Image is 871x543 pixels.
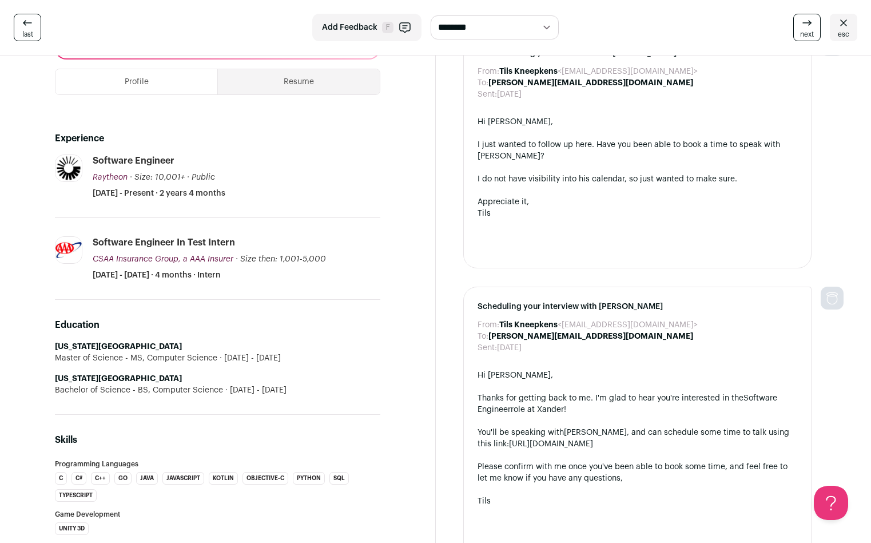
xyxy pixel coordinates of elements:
[322,22,377,33] span: Add Feedback
[55,489,97,502] li: TypeScript
[509,440,593,448] a: [URL][DOMAIN_NAME]
[162,472,204,485] li: JavaScript
[93,188,225,199] span: [DATE] - Present · 2 years 4 months
[497,342,522,354] dd: [DATE]
[478,319,499,331] dt: From:
[800,30,814,39] span: next
[55,318,380,332] h2: Education
[114,472,132,485] li: Go
[478,66,499,77] dt: From:
[499,321,558,329] b: Tils Kneepkens
[478,173,798,185] div: I do not have visibility into his calendar, so just wanted to make sure.
[478,89,497,100] dt: Sent:
[218,69,379,94] button: Resume
[293,472,325,485] li: Python
[499,66,698,77] dd: <[EMAIL_ADDRESS][DOMAIN_NAME]>
[187,172,189,183] span: ·
[838,30,849,39] span: esc
[93,154,174,167] div: Software Engineer
[209,472,238,485] li: Kotlin
[55,352,380,364] div: Master of Science - MS, Computer Science
[830,14,857,41] a: esc
[55,511,380,518] h3: Game Development
[478,331,488,342] dt: To:
[478,342,497,354] dt: Sent:
[478,208,798,219] div: Tils
[55,132,380,145] h2: Experience
[130,173,185,181] span: · Size: 10,001+
[478,139,798,162] div: I just wanted to follow up here. Have you been able to book a time to speak with [PERSON_NAME]?
[478,196,798,208] div: Appreciate it,
[564,429,627,437] a: [PERSON_NAME]
[329,472,349,485] li: SQL
[223,385,287,396] span: [DATE] - [DATE]
[55,433,380,447] h2: Skills
[55,343,182,351] strong: [US_STATE][GEOGRAPHIC_DATA]
[14,14,41,41] a: last
[499,319,698,331] dd: <[EMAIL_ADDRESS][DOMAIN_NAME]>
[71,472,86,485] li: C#
[55,472,67,485] li: C
[488,79,693,87] b: [PERSON_NAME][EMAIL_ADDRESS][DOMAIN_NAME]
[93,173,128,181] span: Raytheon
[499,68,558,76] b: Tils Kneepkens
[242,472,288,485] li: Objective-C
[55,385,380,396] div: Bachelor of Science - BS, Computer Science
[136,472,158,485] li: Java
[55,69,217,94] button: Profile
[814,486,848,520] iframe: Help Scout Beacon - Open
[478,496,798,507] div: Tils
[478,370,798,381] div: Hi [PERSON_NAME],
[478,301,798,312] span: Scheduling your interview with [PERSON_NAME]
[478,77,488,89] dt: To:
[217,352,281,364] span: [DATE] - [DATE]
[478,427,798,450] div: You'll be speaking with , and can schedule some time to talk using this link:
[478,393,798,415] div: Thanks for getting back to me. I'm glad to hear you're interested in the role at Xander!
[192,173,215,181] span: Public
[22,30,33,39] span: last
[55,155,82,181] img: 93b9382316eb0dd537fdfd42c70d62db62171fbf922fdedf42d3effb61c6ceb2.jpg
[91,472,110,485] li: C++
[236,255,326,263] span: · Size then: 1,001-5,000
[382,22,393,33] span: F
[55,375,182,383] strong: [US_STATE][GEOGRAPHIC_DATA]
[821,287,844,310] img: nopic.png
[93,269,221,281] span: [DATE] - [DATE] · 4 months · Intern
[478,461,798,484] div: Please confirm with me once you've been able to book some time, and feel free to let me know if y...
[478,116,798,128] div: Hi [PERSON_NAME],
[497,89,522,100] dd: [DATE]
[55,461,380,467] h3: Programming Languages
[93,255,233,263] span: CSAA Insurance Group, a AAA Insurer
[488,332,693,340] b: [PERSON_NAME][EMAIL_ADDRESS][DOMAIN_NAME]
[93,236,235,249] div: Software Engineer in Test Intern
[793,14,821,41] a: next
[312,14,421,41] button: Add Feedback F
[55,237,82,263] img: 42bf5720b58b8c38dea2f4cb28cfb964c5e4d69b67883462c5dc7a15feb97e5d
[55,522,89,535] li: Unity 3D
